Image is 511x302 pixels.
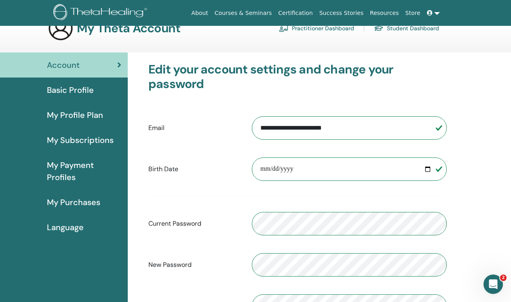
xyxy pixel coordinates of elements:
[316,6,367,21] a: Success Stories
[374,22,439,35] a: Student Dashboard
[367,6,402,21] a: Resources
[47,221,84,233] span: Language
[47,134,114,146] span: My Subscriptions
[142,120,246,136] label: Email
[47,196,100,208] span: My Purchases
[500,275,507,281] span: 2
[211,6,275,21] a: Courses & Seminars
[279,22,354,35] a: Practitioner Dashboard
[402,6,424,21] a: Store
[47,59,80,71] span: Account
[48,15,74,41] img: generic-user-icon.jpg
[47,84,94,96] span: Basic Profile
[275,6,316,21] a: Certification
[148,62,447,91] h3: Edit your account settings and change your password
[142,161,246,177] label: Birth Date
[374,25,384,32] img: graduation-cap.svg
[53,4,150,22] img: logo.png
[77,21,180,36] h3: My Theta Account
[188,6,211,21] a: About
[279,25,289,32] img: chalkboard-teacher.svg
[142,216,246,231] label: Current Password
[47,109,103,121] span: My Profile Plan
[142,257,246,273] label: New Password
[47,159,121,183] span: My Payment Profiles
[484,275,503,294] iframe: Intercom live chat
